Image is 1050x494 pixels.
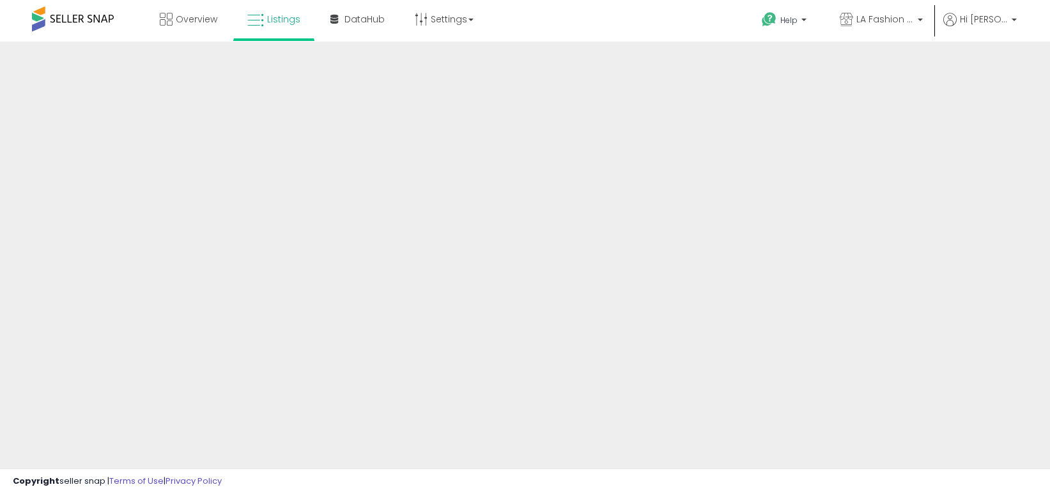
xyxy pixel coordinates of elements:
span: Hi [PERSON_NAME] [960,13,1008,26]
span: LA Fashion Deals [856,13,914,26]
span: Listings [267,13,300,26]
a: Terms of Use [109,475,164,487]
a: Hi [PERSON_NAME] [943,13,1017,42]
span: Overview [176,13,217,26]
span: Help [780,15,798,26]
i: Get Help [761,12,777,28]
a: Help [752,2,819,42]
strong: Copyright [13,475,59,487]
div: seller snap | | [13,475,222,488]
a: Privacy Policy [166,475,222,487]
span: DataHub [344,13,385,26]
